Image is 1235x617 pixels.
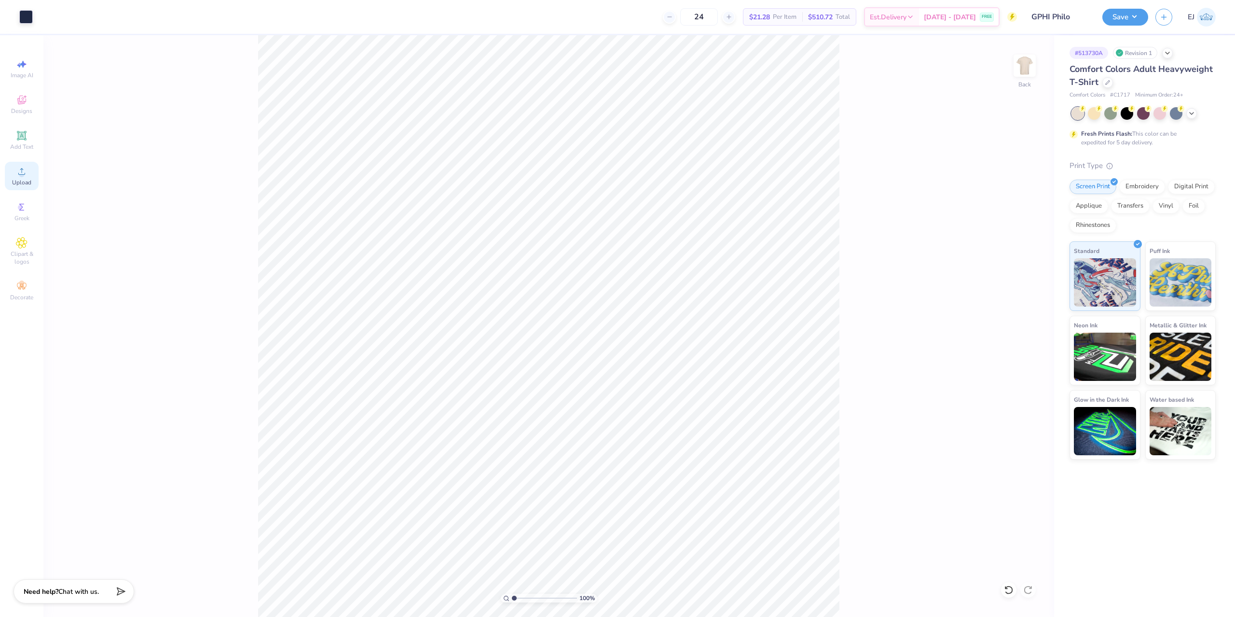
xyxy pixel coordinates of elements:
[1074,258,1136,307] img: Standard
[773,12,796,22] span: Per Item
[1074,407,1136,455] img: Glow in the Dark Ink
[11,71,33,79] span: Image AI
[1150,258,1212,307] img: Puff Ink
[836,12,850,22] span: Total
[1074,246,1099,256] span: Standard
[10,294,33,301] span: Decorate
[24,587,58,596] strong: Need help?
[1135,91,1183,99] span: Minimum Order: 24 +
[1074,394,1129,405] span: Glow in the Dark Ink
[12,179,31,186] span: Upload
[1150,394,1194,405] span: Water based Ink
[1113,47,1157,59] div: Revision 1
[1074,320,1098,330] span: Neon Ink
[1070,91,1105,99] span: Comfort Colors
[1150,246,1170,256] span: Puff Ink
[1070,160,1216,171] div: Print Type
[1074,333,1136,381] img: Neon Ink
[1015,56,1034,75] img: Back
[1150,407,1212,455] img: Water based Ink
[10,143,33,151] span: Add Text
[579,594,595,603] span: 100 %
[808,12,833,22] span: $510.72
[1070,199,1108,213] div: Applique
[982,14,992,20] span: FREE
[1070,63,1213,88] span: Comfort Colors Adult Heavyweight T-Shirt
[1150,333,1212,381] img: Metallic & Glitter Ink
[5,250,39,266] span: Clipart & logos
[1018,80,1031,89] div: Back
[1111,199,1150,213] div: Transfers
[14,214,29,222] span: Greek
[924,12,976,22] span: [DATE] - [DATE]
[870,12,906,22] span: Est. Delivery
[1150,320,1207,330] span: Metallic & Glitter Ink
[1070,180,1116,194] div: Screen Print
[1081,130,1132,138] strong: Fresh Prints Flash:
[1188,8,1216,27] a: EJ
[58,587,99,596] span: Chat with us.
[1070,47,1108,59] div: # 513730A
[749,12,770,22] span: $21.28
[1081,129,1200,147] div: This color can be expedited for 5 day delivery.
[11,107,32,115] span: Designs
[1102,9,1148,26] button: Save
[1110,91,1130,99] span: # C1717
[1070,218,1116,233] div: Rhinestones
[1024,7,1095,27] input: Untitled Design
[1119,180,1165,194] div: Embroidery
[680,8,718,26] input: – –
[1168,180,1215,194] div: Digital Print
[1188,12,1194,23] span: EJ
[1197,8,1216,27] img: Edgardo Jr
[1182,199,1205,213] div: Foil
[1153,199,1180,213] div: Vinyl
